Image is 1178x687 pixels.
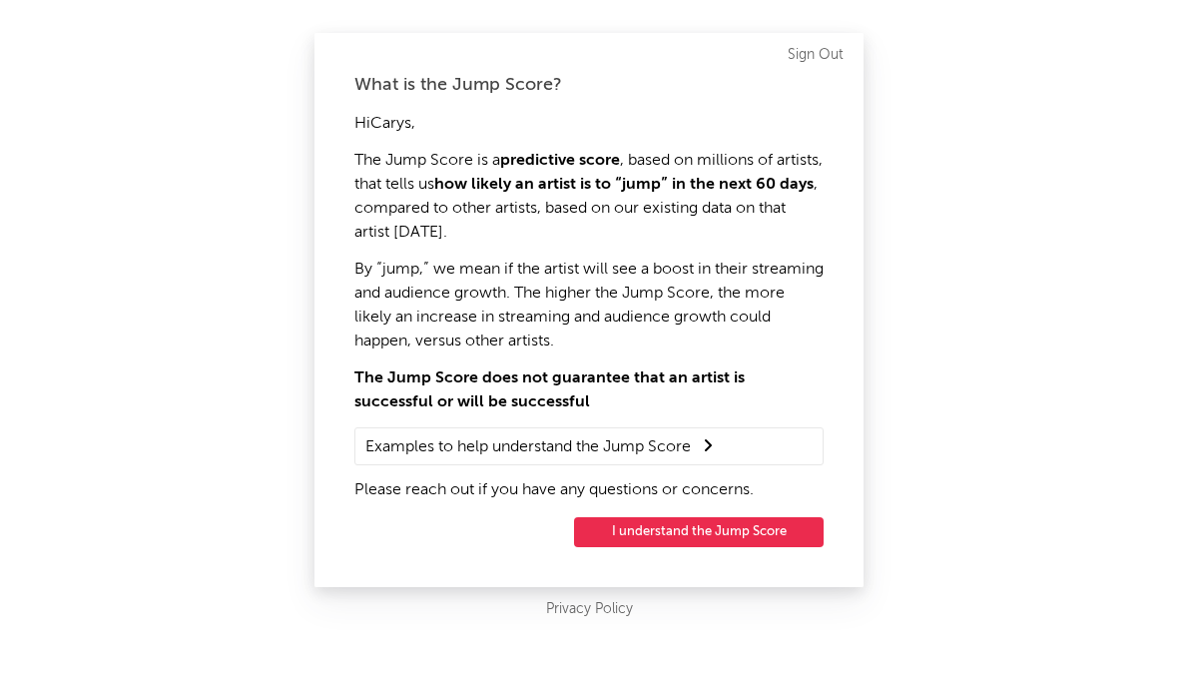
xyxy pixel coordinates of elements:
[788,43,844,67] a: Sign Out
[500,153,620,169] strong: predictive score
[574,517,824,547] button: I understand the Jump Score
[354,478,824,502] p: Please reach out if you have any questions or concerns.
[434,177,814,193] strong: how likely an artist is to “jump” in the next 60 days
[354,149,824,245] p: The Jump Score is a , based on millions of artists, that tells us , compared to other artists, ba...
[354,112,824,136] p: Hi Carys ,
[365,433,813,459] summary: Examples to help understand the Jump Score
[354,370,745,410] strong: The Jump Score does not guarantee that an artist is successful or will be successful
[546,597,633,622] a: Privacy Policy
[354,258,824,353] p: By “jump,” we mean if the artist will see a boost in their streaming and audience growth. The hig...
[354,73,824,97] div: What is the Jump Score?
